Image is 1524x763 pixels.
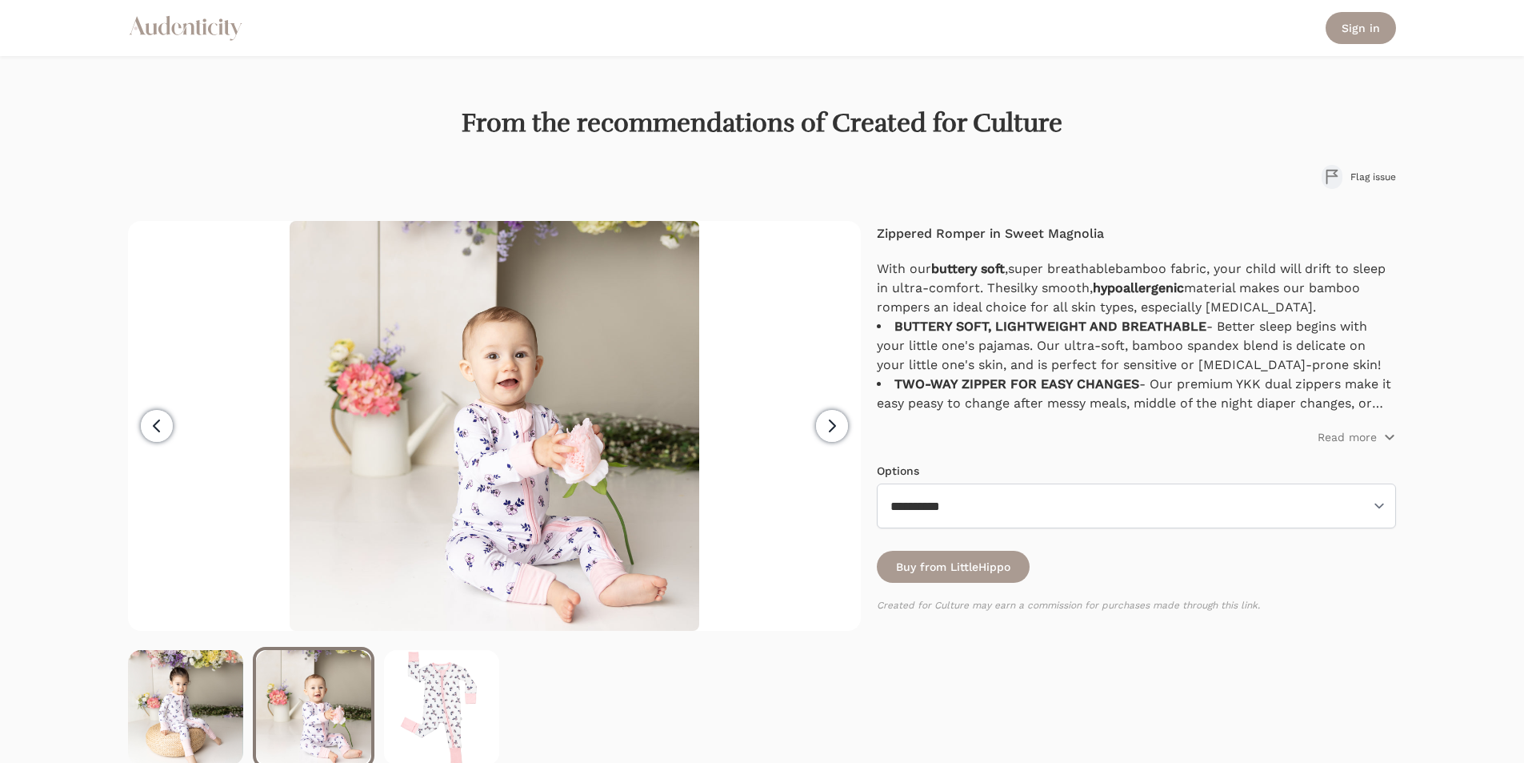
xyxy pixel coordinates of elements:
button: Flag issue [1322,165,1396,189]
label: Options [877,464,919,477]
span: buttery soft [931,261,1005,276]
span: Flag issue [1350,171,1396,183]
p: Read more [1318,429,1377,445]
strong: TWO-WAY ZIPPER FOR EASY CHANGES [894,376,1139,392]
strong: BUTTERY SOFT, LIGHTWEIGHT AND BREATHABLE [894,319,1206,334]
p: Created for Culture may earn a commission for purchases made through this link. [877,599,1396,612]
span: - Our premium YKK dual zippers make it easy peasy to change after messy meals, middle of the nigh... [877,376,1391,449]
span: silky smooth [1010,280,1090,295]
span: - Better sleep begins with your little one's pajamas. Our ultra-soft, bamboo spandex blend is del... [877,319,1381,372]
button: Read more [1318,429,1396,445]
span: hypoallergenic [1093,280,1184,295]
a: Buy from LittleHippo [877,551,1030,583]
h1: From the recommendations of Created for Culture [128,107,1396,139]
span: With our , bamboo fabric, your child will drift to sleep in ultra-comfort. The , material makes o... [877,261,1386,315]
a: Sign in [1326,12,1396,44]
span: super breathable [1008,261,1115,276]
h4: Zippered Romper in Sweet Magnolia [877,224,1396,243]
